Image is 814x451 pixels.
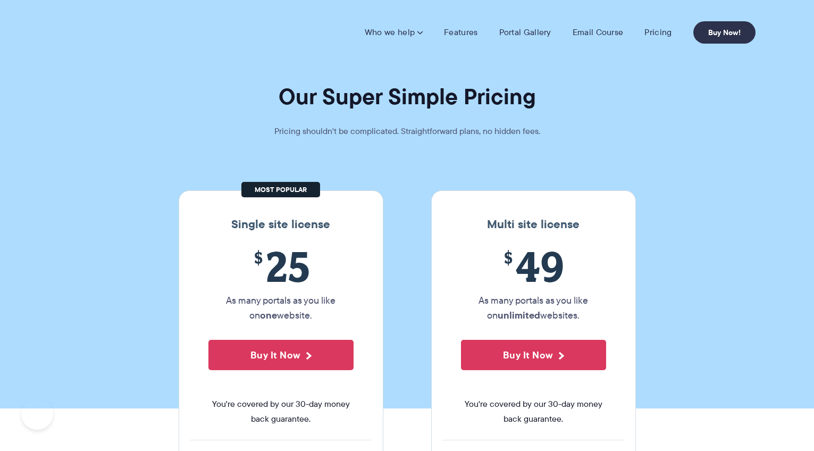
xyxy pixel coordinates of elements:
[644,27,672,38] a: Pricing
[573,27,624,38] a: Email Course
[248,124,567,139] p: Pricing shouldn't be complicated. Straightforward plans, no hidden fees.
[208,293,354,323] p: As many portals as you like on website.
[208,242,354,290] span: 25
[190,218,372,231] h3: Single site license
[461,293,606,323] p: As many portals as you like on websites.
[461,242,606,290] span: 49
[442,218,625,231] h3: Multi site license
[444,27,477,38] a: Features
[461,397,606,427] span: You're covered by our 30-day money back guarantee.
[499,27,551,38] a: Portal Gallery
[208,340,354,370] button: Buy It Now
[21,398,53,430] iframe: Toggle Customer Support
[461,340,606,370] button: Buy It Now
[208,397,354,427] span: You're covered by our 30-day money back guarantee.
[365,27,423,38] a: Who we help
[260,308,277,322] strong: one
[693,21,756,44] a: Buy Now!
[498,308,540,322] strong: unlimited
